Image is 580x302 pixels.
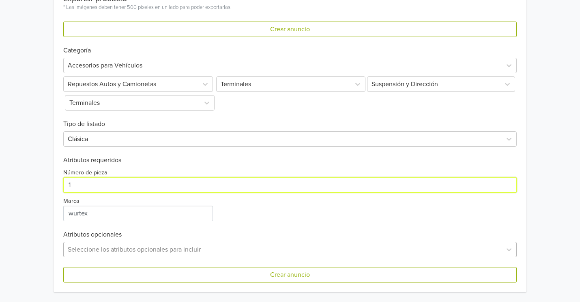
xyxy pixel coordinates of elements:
[63,197,79,206] label: Marca
[63,231,517,239] h6: Atributos opcionales
[63,22,517,37] button: Crear anuncio
[63,4,232,12] div: * Las imágenes deben tener 500 píxeles en un lado para poder exportarlas.
[63,156,517,164] h6: Atributos requeridos
[63,267,517,282] button: Crear anuncio
[63,111,517,128] h6: Tipo de listado
[63,168,107,177] label: Número de pieza
[63,37,517,54] h6: Categoría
